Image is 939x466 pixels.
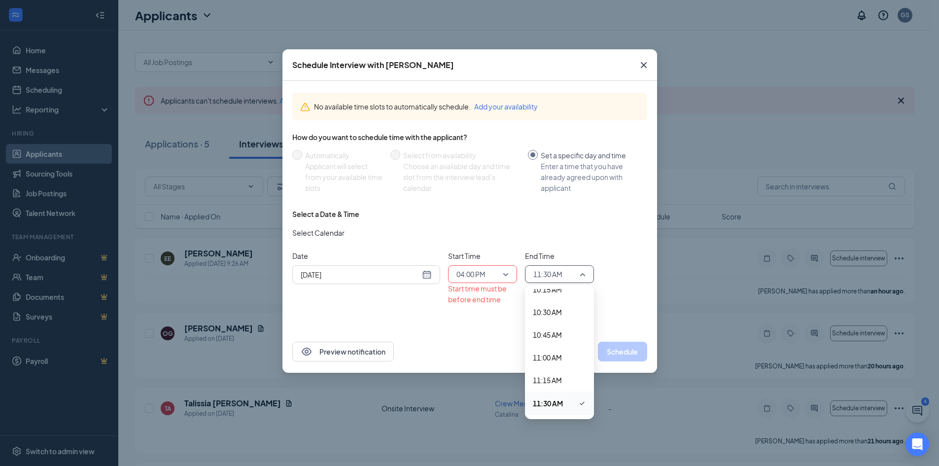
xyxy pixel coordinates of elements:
[541,161,639,193] div: Enter a time that you have already agreed upon with applicant
[305,150,383,161] div: Automatically
[456,267,486,282] span: 04:00 PM
[533,375,562,386] span: 11:15 AM
[533,352,562,363] span: 11:00 AM
[292,132,647,142] div: How do you want to schedule time with the applicant?
[292,60,454,71] div: Schedule Interview with [PERSON_NAME]
[403,161,520,193] div: Choose an available day and time slot from the interview lead’s calendar
[541,150,639,161] div: Set a specific day and time
[533,284,562,295] span: 10:15 AM
[525,251,594,261] span: End Time
[314,101,639,112] div: No available time slots to automatically schedule.
[578,397,586,409] svg: Checkmark
[292,342,394,361] button: EyePreview notification
[292,227,345,238] span: Select Calendar
[301,346,313,358] svg: Eye
[533,267,562,282] span: 11:30 AM
[403,150,520,161] div: Select from availability
[474,101,538,112] button: Add your availability
[533,307,562,318] span: 10:30 AM
[448,283,517,305] div: Start time must be before end time
[598,342,647,361] button: Schedule
[300,102,310,112] svg: Warning
[638,59,650,71] svg: Cross
[305,161,383,193] div: Applicant will select from your available time slots
[448,251,517,261] span: Start Time
[301,269,420,280] input: Sep 19, 2025
[292,209,359,219] div: Select a Date & Time
[533,329,562,340] span: 10:45 AM
[292,251,440,261] span: Date
[533,398,563,409] span: 11:30 AM
[630,49,657,81] button: Close
[905,432,929,456] div: Open Intercom Messenger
